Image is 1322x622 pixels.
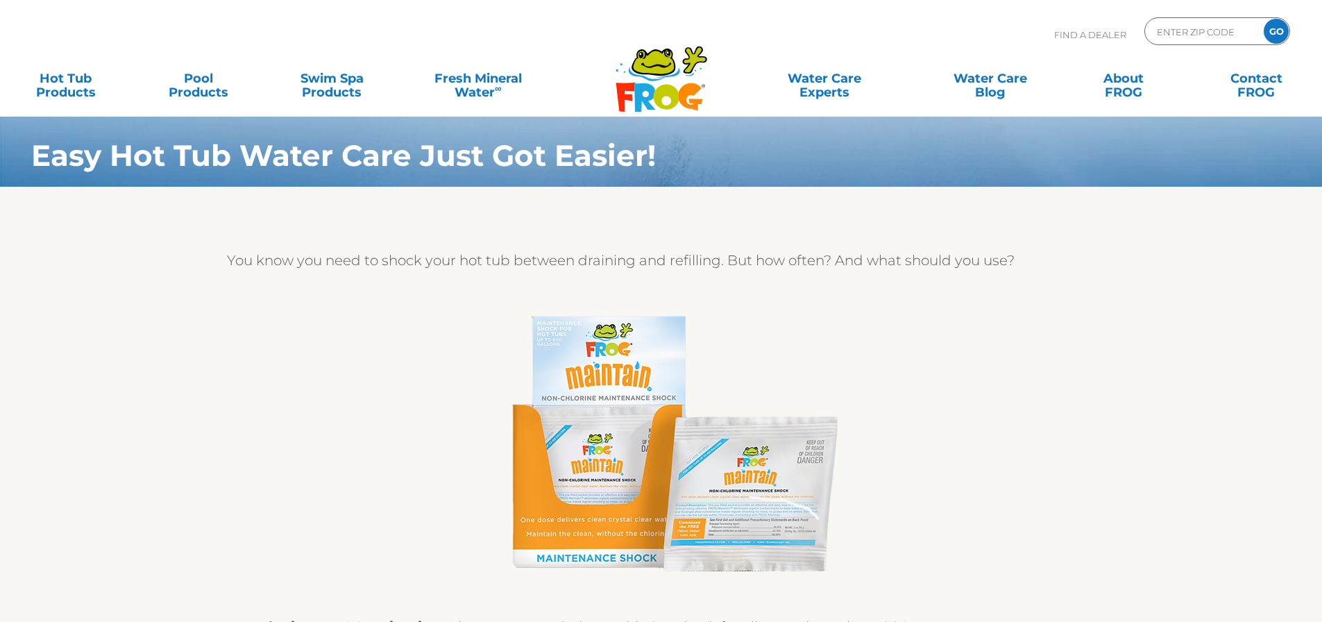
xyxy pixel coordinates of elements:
h1: Easy Hot Tub Water Care Just Got Easier! [31,139,1182,172]
p: You know you need to shock your hot tub between draining and refilling. But how often? And what s... [227,249,1094,271]
img: MaintainForWeb [446,278,876,609]
a: AboutFROG [1071,65,1175,92]
sup: ∞ [495,83,502,94]
a: Hot TubProducts [14,65,117,92]
a: Water CareExperts [740,65,908,92]
a: Fresh MineralWater∞ [413,65,543,92]
a: Water CareBlog [938,65,1042,92]
p: Find A Dealer [1054,17,1126,52]
img: Frog Products Logo [608,28,715,112]
a: ContactFROG [1205,65,1308,92]
input: GO [1264,19,1289,44]
a: PoolProducts [147,65,251,92]
a: Swim SpaProducts [280,65,384,92]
